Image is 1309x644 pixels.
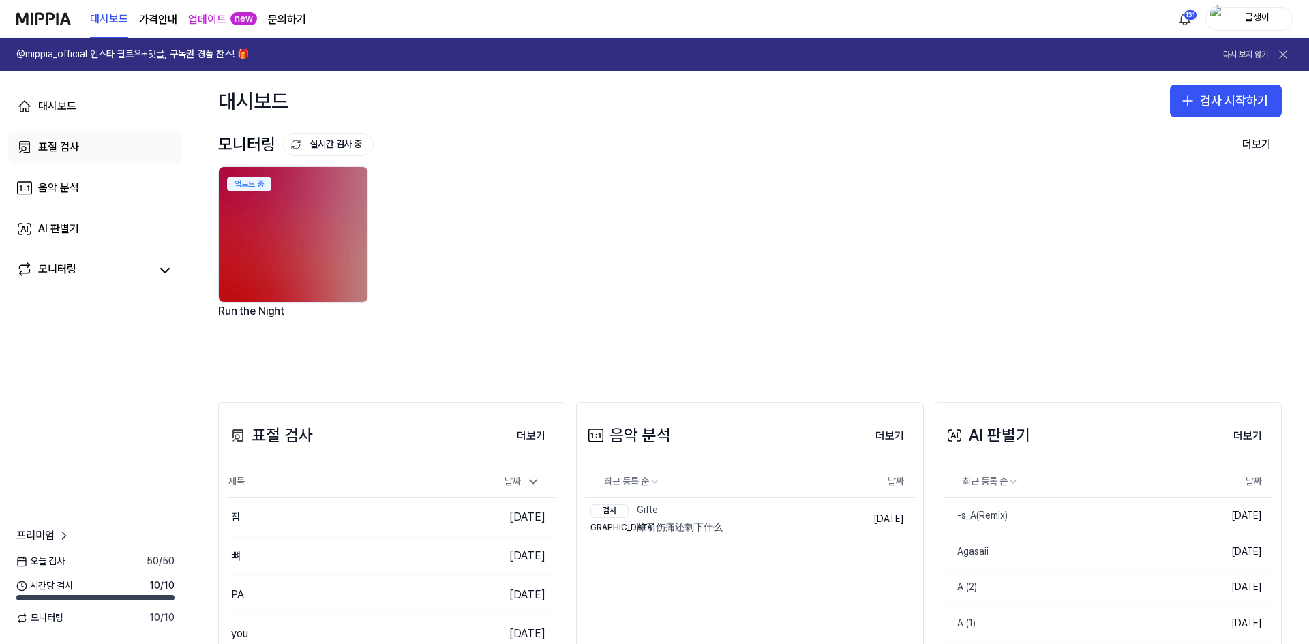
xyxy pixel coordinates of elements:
[188,12,226,28] a: 업데이트
[268,12,306,28] a: 문의하기
[1205,7,1293,31] button: profile글쟁이
[283,133,374,156] button: 실시간 검사 중
[590,521,723,534] div: 除了伤痛还剩下什么
[1231,131,1282,158] button: 더보기
[38,221,79,237] div: AI 판별기
[1170,85,1282,117] button: 검사 시작하기
[16,48,249,61] h1: @mippia_official 인스타 팔로우+댓글, 구독권 경품 찬스! 🎁
[944,545,989,559] div: Agasaii
[944,606,1194,641] a: A (1)
[218,303,371,337] div: Run the Night
[1194,465,1273,498] th: 날짜
[16,527,71,544] a: 프리미엄
[8,131,183,164] a: 표절 검사
[231,626,248,642] div: you
[230,12,257,26] div: new
[16,261,150,280] a: 모니터링
[16,611,63,625] span: 모니터링
[231,548,241,564] div: 뼈
[590,521,629,534] div: [DEMOGRAPHIC_DATA]
[231,587,244,603] div: PA
[149,611,175,625] span: 10 / 10
[944,423,1030,448] div: AI 판별기
[1184,10,1197,20] div: 131
[38,261,76,280] div: 모니터링
[864,423,915,450] button: 더보기
[474,498,556,537] td: [DATE]
[227,423,313,448] div: 표절 검사
[16,579,73,593] span: 시간당 검사
[16,527,55,544] span: 프리미엄
[38,98,76,114] div: 대시보드
[474,537,556,576] td: [DATE]
[944,570,1194,605] a: A (2)
[231,509,241,525] div: 잠
[227,177,271,191] div: 업로드 중
[944,498,1194,534] a: -s_A(Remix)
[1222,423,1273,450] button: 더보기
[1194,570,1273,606] td: [DATE]
[1177,11,1193,27] img: 알림
[38,139,79,155] div: 표절 검사
[8,172,183,204] a: 음악 분석
[38,180,79,196] div: 음악 분석
[147,555,175,568] span: 50 / 50
[219,167,367,302] img: backgroundIamge
[1174,8,1196,30] button: 알림131
[218,85,289,117] div: 대시보드
[585,498,849,540] a: 검사Gifte[DEMOGRAPHIC_DATA]除了伤痛还剩下什么
[499,471,545,493] div: 날짜
[590,504,629,518] div: 검사
[227,465,474,498] th: 제목
[8,213,183,245] a: AI 판별기
[149,579,175,593] span: 10 / 10
[218,132,374,157] div: 모니터링
[1222,421,1273,450] a: 더보기
[1231,11,1284,26] div: 글쟁이
[474,576,556,615] td: [DATE]
[849,498,915,540] td: [DATE]
[139,12,177,28] button: 가격안내
[506,423,556,450] button: 더보기
[1223,49,1268,61] button: 다시 보지 않기
[585,423,671,448] div: 음악 분석
[8,90,183,123] a: 대시보드
[90,1,128,38] a: 대시보드
[1194,606,1273,642] td: [DATE]
[16,555,65,568] span: 오늘 검사
[944,534,1194,570] a: Agasaii
[590,504,723,517] div: Gifte
[1210,5,1227,33] img: profile
[1194,534,1273,570] td: [DATE]
[849,465,915,498] th: 날짜
[944,581,977,594] div: A (2)
[944,617,976,630] div: A (1)
[506,421,556,450] a: 더보기
[864,421,915,450] a: 더보기
[1194,498,1273,534] td: [DATE]
[944,509,1008,523] div: -s_A(Remix)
